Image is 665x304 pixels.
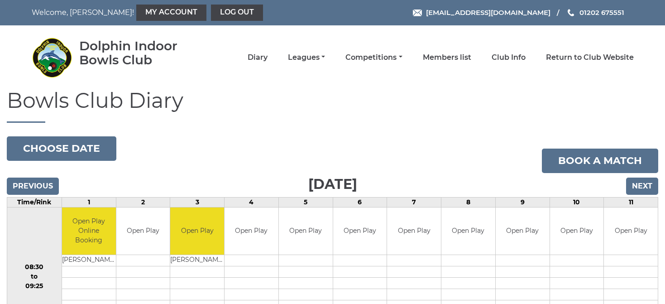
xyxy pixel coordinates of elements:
td: Open Play Online Booking [62,207,116,255]
td: Open Play [170,207,224,255]
td: 6 [333,197,387,207]
td: 8 [441,197,496,207]
a: Diary [248,53,268,63]
td: 11 [604,197,658,207]
a: Leagues [288,53,325,63]
td: Open Play [333,207,387,255]
a: Phone us 01202 675551 [566,7,624,18]
td: Open Play [496,207,550,255]
td: Open Play [225,207,278,255]
td: 5 [278,197,333,207]
input: Previous [7,178,59,195]
td: 2 [116,197,170,207]
a: Members list [423,53,471,63]
img: Phone us [568,9,574,16]
h1: Bowls Club Diary [7,89,658,123]
span: [EMAIL_ADDRESS][DOMAIN_NAME] [426,8,550,17]
button: Choose date [7,136,116,161]
td: Open Play [550,207,604,255]
a: Club Info [492,53,526,63]
td: 10 [550,197,604,207]
a: Log out [211,5,263,21]
td: Time/Rink [7,197,62,207]
td: [PERSON_NAME] [62,255,116,266]
a: Competitions [345,53,402,63]
td: Open Play [116,207,170,255]
td: 1 [62,197,116,207]
div: Dolphin Indoor Bowls Club [79,39,204,67]
td: 7 [387,197,441,207]
td: Open Play [604,207,658,255]
a: Book a match [542,149,658,173]
a: Return to Club Website [546,53,634,63]
nav: Welcome, [PERSON_NAME]! [32,5,275,21]
td: 9 [495,197,550,207]
a: My Account [136,5,206,21]
img: Email [413,10,422,16]
td: 4 [225,197,279,207]
td: Open Play [441,207,495,255]
td: [PERSON_NAME] [170,255,224,266]
td: 3 [170,197,225,207]
img: Dolphin Indoor Bowls Club [32,37,72,78]
td: Open Play [387,207,441,255]
a: Email [EMAIL_ADDRESS][DOMAIN_NAME] [413,7,550,18]
span: 01202 675551 [579,8,624,17]
input: Next [626,178,658,195]
td: Open Play [279,207,333,255]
